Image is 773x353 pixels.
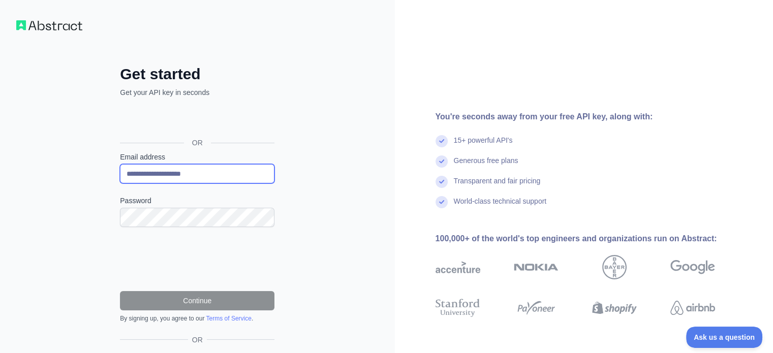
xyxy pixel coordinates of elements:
[436,255,480,279] img: accenture
[454,176,541,196] div: Transparent and fair pricing
[592,297,637,319] img: shopify
[436,233,748,245] div: 100,000+ of the world's top engineers and organizations run on Abstract:
[120,314,274,323] div: By signing up, you agree to our .
[115,109,277,131] iframe: Botón de Acceder con Google
[184,138,211,148] span: OR
[602,255,627,279] img: bayer
[514,297,559,319] img: payoneer
[454,135,513,155] div: 15+ powerful API's
[454,155,518,176] div: Generous free plans
[16,20,82,30] img: Workflow
[454,196,547,216] div: World-class technical support
[686,327,763,348] iframe: Toggle Customer Support
[120,291,274,310] button: Continue
[436,155,448,168] img: check mark
[514,255,559,279] img: nokia
[436,135,448,147] img: check mark
[120,87,274,98] p: Get your API key in seconds
[436,196,448,208] img: check mark
[120,196,274,206] label: Password
[436,111,748,123] div: You're seconds away from your free API key, along with:
[670,297,715,319] img: airbnb
[436,176,448,188] img: check mark
[206,315,251,322] a: Terms of Service
[436,297,480,319] img: stanford university
[670,255,715,279] img: google
[188,335,207,345] span: OR
[120,65,274,83] h2: Get started
[120,152,274,162] label: Email address
[120,239,274,279] iframe: reCAPTCHA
